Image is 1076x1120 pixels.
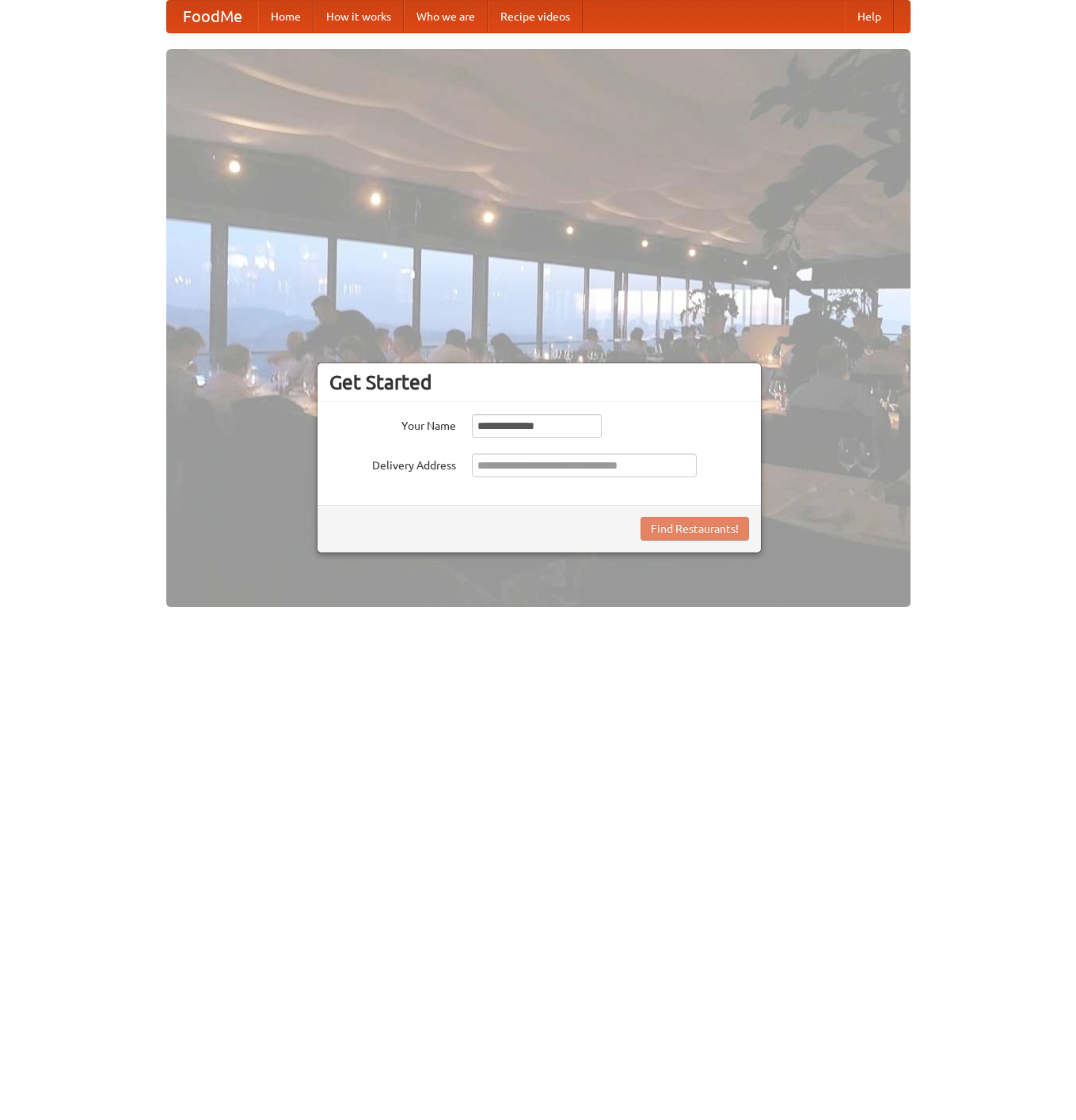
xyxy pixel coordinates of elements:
[845,1,894,32] a: Help
[329,454,456,473] label: Delivery Address
[167,1,258,32] a: FoodMe
[404,1,488,32] a: Who we are
[258,1,314,32] a: Home
[314,1,404,32] a: How it works
[488,1,583,32] a: Recipe videos
[329,370,749,394] h3: Get Started
[329,414,456,434] label: Your Name
[641,517,749,541] button: Find Restaurants!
